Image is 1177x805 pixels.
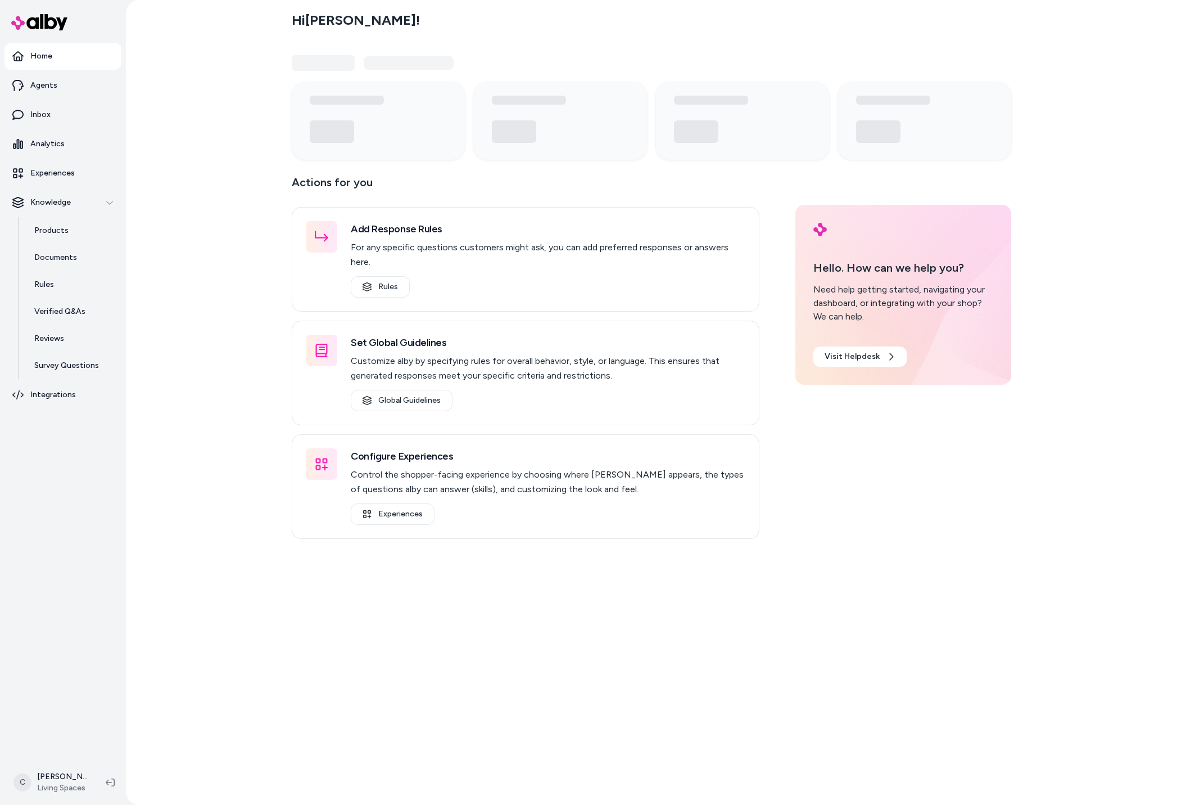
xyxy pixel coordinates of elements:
[351,221,745,237] h3: Add Response Rules
[4,131,121,158] a: Analytics
[4,381,121,408] a: Integrations
[34,279,54,290] p: Rules
[351,467,745,497] p: Control the shopper-facing experience by choosing where [PERSON_NAME] appears, the types of quest...
[34,252,77,263] p: Documents
[13,773,31,791] span: C
[813,223,827,236] img: alby Logo
[37,771,88,782] p: [PERSON_NAME]
[4,101,121,128] a: Inbox
[4,72,121,99] a: Agents
[4,160,121,187] a: Experiences
[292,173,759,200] p: Actions for you
[30,197,71,208] p: Knowledge
[351,448,745,464] h3: Configure Experiences
[34,225,69,236] p: Products
[351,335,745,350] h3: Set Global Guidelines
[11,14,67,30] img: alby Logo
[30,51,52,62] p: Home
[23,352,121,379] a: Survey Questions
[34,333,64,344] p: Reviews
[351,503,434,525] a: Experiences
[351,240,745,269] p: For any specific questions customers might ask, you can add preferred responses or answers here.
[813,283,993,323] div: Need help getting started, navigating your dashboard, or integrating with your shop? We can help.
[23,244,121,271] a: Documents
[30,389,76,401] p: Integrations
[4,43,121,70] a: Home
[351,276,410,298] a: Rules
[813,259,993,276] p: Hello. How can we help you?
[34,306,85,317] p: Verified Q&As
[351,390,452,411] a: Global Guidelines
[23,217,121,244] a: Products
[30,138,65,150] p: Analytics
[30,80,57,91] p: Agents
[351,354,745,383] p: Customize alby by specifying rules for overall behavior, style, or language. This ensures that ge...
[23,271,121,298] a: Rules
[23,298,121,325] a: Verified Q&As
[7,764,97,800] button: C[PERSON_NAME]Living Spaces
[813,347,907,367] a: Visit Helpdesk
[30,168,75,179] p: Experiences
[30,109,51,120] p: Inbox
[4,189,121,216] button: Knowledge
[34,360,99,371] p: Survey Questions
[37,782,88,794] span: Living Spaces
[23,325,121,352] a: Reviews
[292,12,420,29] h2: Hi [PERSON_NAME] !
